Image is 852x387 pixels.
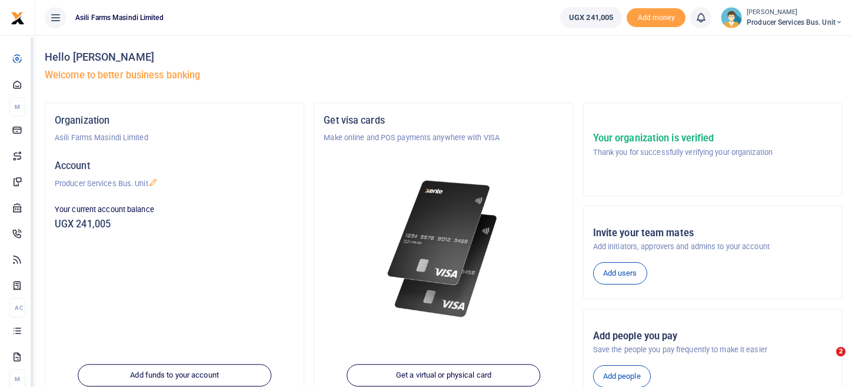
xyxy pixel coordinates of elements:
[324,132,563,144] p: Make online and POS payments anywhere with VISA
[347,365,540,387] a: Get a virtual or physical card
[593,227,833,239] h5: Invite your team mates
[560,7,622,28] a: UGX 241,005
[721,7,843,28] a: profile-user [PERSON_NAME] Producer Services Bus. Unit
[627,8,685,28] span: Add money
[384,172,504,326] img: xente-_physical_cards.png
[836,347,846,356] span: 2
[593,133,773,144] h5: Your organization is verified
[9,298,25,317] li: Ac
[593,241,833,253] p: Add initiators, approvers and admins to your account
[747,8,843,18] small: [PERSON_NAME]
[55,160,294,172] h5: Account
[71,12,168,23] span: Asili Farms Masindi Limited
[747,17,843,28] span: Producer Services Bus. Unit
[11,11,25,25] img: logo-small
[555,7,627,28] li: Wallet ballance
[812,347,840,375] iframe: Intercom live chat
[721,7,742,28] img: profile-user
[55,219,294,230] h5: UGX 241,005
[55,204,294,216] p: Your current account balance
[55,178,294,190] p: Producer Services Bus. Unit
[593,147,773,158] p: Thank you for successfully verifying your organization
[55,132,294,144] p: Asili Farms Masindi Limited
[569,12,613,24] span: UGX 241,005
[324,115,563,127] h5: Get visa cards
[45,51,843,64] h4: Hello [PERSON_NAME]
[9,97,25,117] li: M
[45,70,843,81] h5: Welcome to better business banking
[627,12,685,21] a: Add money
[593,344,833,356] p: Save the people you pay frequently to make it easier
[55,115,294,127] h5: Organization
[593,262,647,285] a: Add users
[593,330,833,342] h5: Add people you pay
[11,13,25,22] a: logo-small logo-large logo-large
[78,365,271,387] a: Add funds to your account
[627,8,685,28] li: Toup your wallet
